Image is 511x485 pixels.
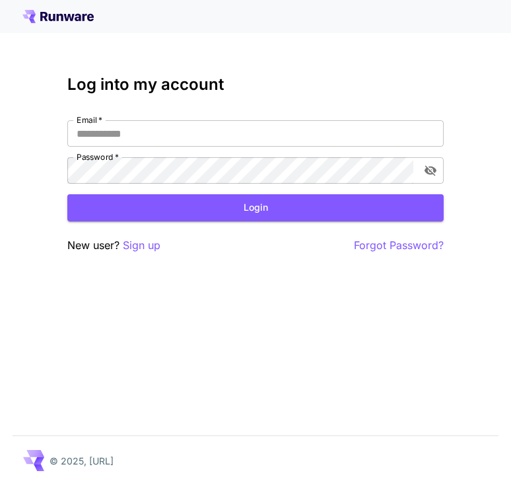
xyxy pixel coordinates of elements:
[123,237,160,254] button: Sign up
[77,114,102,126] label: Email
[77,151,119,163] label: Password
[50,454,114,468] p: © 2025, [URL]
[419,159,442,182] button: toggle password visibility
[67,194,444,221] button: Login
[67,75,444,94] h3: Log into my account
[67,237,160,254] p: New user?
[354,237,444,254] button: Forgot Password?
